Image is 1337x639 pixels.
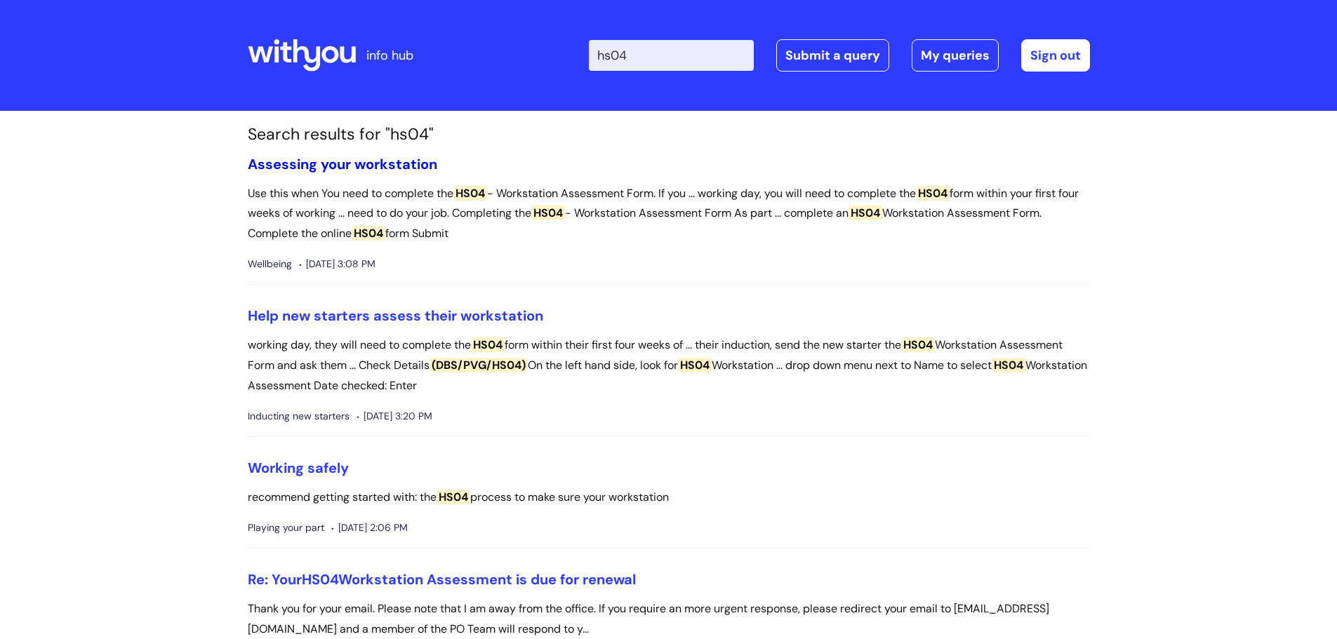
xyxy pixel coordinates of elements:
[248,184,1090,244] p: Use this when You need to complete the - Workstation Assessment Form. If you ... working day, you...
[331,519,408,537] span: [DATE] 2:06 PM
[299,255,375,273] span: [DATE] 3:08 PM
[1021,39,1090,72] a: Sign out
[589,39,1090,72] div: | -
[248,125,1090,144] h1: Search results for "hs04"
[992,358,1025,372] span: HS04
[430,358,528,372] span: (DBS/PVG/HS04)
[248,487,1090,508] p: recommend getting started with: the process to make sure your workstation
[248,570,636,588] a: Re: YourHS04Workstation Assessment is due for renewal
[901,337,935,352] span: HS04
[531,206,565,220] span: HS04
[849,206,882,220] span: HS04
[678,358,712,372] span: HS04
[302,570,338,588] span: HS04
[248,255,292,273] span: Wellbeing
[248,307,543,325] a: Help new starters assess their workstation
[912,39,999,72] a: My queries
[589,40,754,71] input: Search
[357,408,432,425] span: [DATE] 3:20 PM
[437,490,470,504] span: HS04
[366,44,413,67] p: info hub
[776,39,889,72] a: Submit a query
[453,186,487,201] span: HS04
[248,408,350,425] span: Inducting new starters
[248,335,1090,396] p: working day, they will need to complete the form within their first four weeks of ... their induc...
[916,186,950,201] span: HS04
[471,337,505,352] span: HS04
[248,519,324,537] span: Playing your part
[248,155,437,173] a: Assessing your workstation
[352,226,385,241] span: HS04
[248,459,349,477] a: Working safely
